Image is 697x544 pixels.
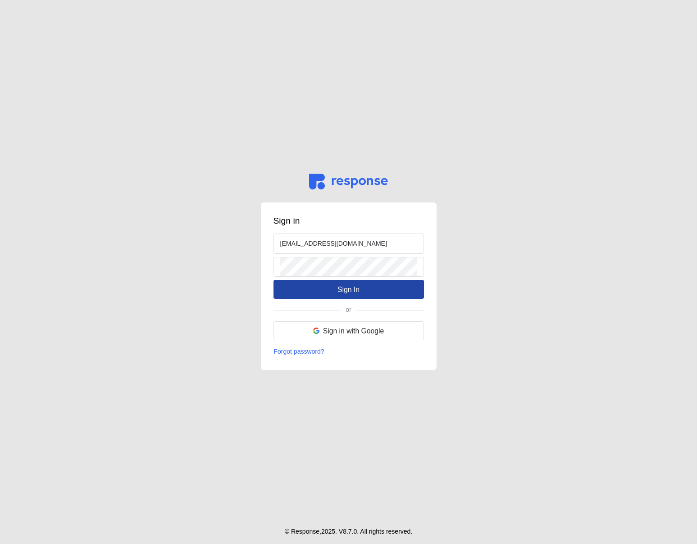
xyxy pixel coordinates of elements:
input: Email [280,234,417,253]
p: or [346,305,351,315]
button: Forgot password? [273,346,325,357]
p: Sign in with Google [323,325,384,337]
button: Sign In [273,280,424,299]
p: Sign In [337,284,360,295]
img: svg%3e [309,174,388,189]
p: Forgot password? [274,347,324,357]
button: Sign in with Google [273,321,424,340]
p: © Response, 2025 . V 8.7.0 . All rights reserved. [285,527,413,537]
img: svg%3e [313,328,319,334]
h3: Sign in [273,215,424,227]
